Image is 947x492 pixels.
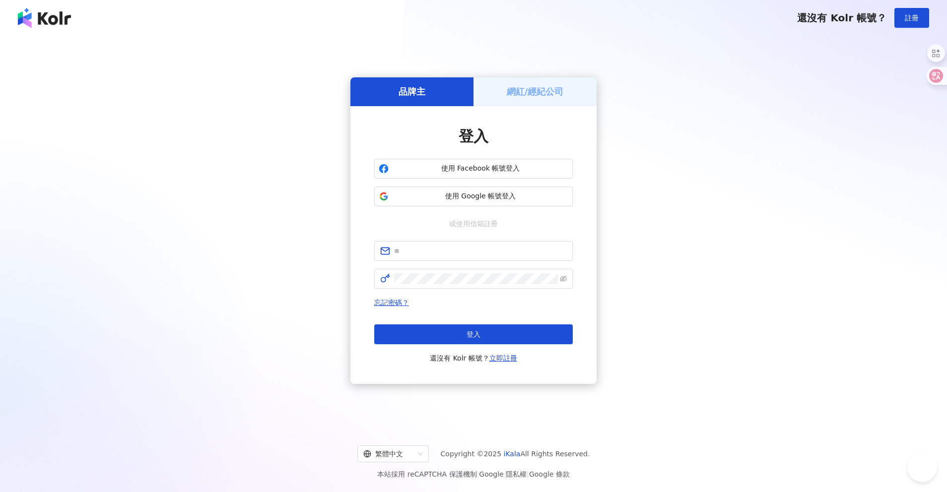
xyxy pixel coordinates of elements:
a: 立即註冊 [489,354,517,362]
span: 註冊 [905,14,919,22]
button: 使用 Facebook 帳號登入 [374,159,573,179]
span: 本站採用 reCAPTCHA 保護機制 [377,468,569,480]
span: 還沒有 Kolr 帳號？ [430,352,517,364]
a: Google 條款 [529,470,570,478]
span: 使用 Google 帳號登入 [393,191,568,201]
span: Copyright © 2025 All Rights Reserved. [441,448,590,460]
a: Google 隱私權 [479,470,527,478]
button: 註冊 [894,8,929,28]
h5: 網紅/經紀公司 [507,85,564,98]
div: 繁體中文 [363,446,414,462]
img: logo [18,8,71,28]
span: 使用 Facebook 帳號登入 [393,164,568,174]
button: 使用 Google 帳號登入 [374,186,573,206]
span: | [477,470,479,478]
a: 忘記密碼？ [374,299,409,307]
span: 或使用信箱註冊 [442,218,505,229]
button: 登入 [374,324,573,344]
span: 還沒有 Kolr 帳號？ [797,12,886,24]
iframe: Help Scout Beacon - Open [907,452,937,482]
h5: 品牌主 [399,85,425,98]
span: 登入 [467,330,480,338]
a: iKala [504,450,521,458]
span: | [527,470,529,478]
span: eye-invisible [560,275,567,282]
span: 登入 [459,127,488,145]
